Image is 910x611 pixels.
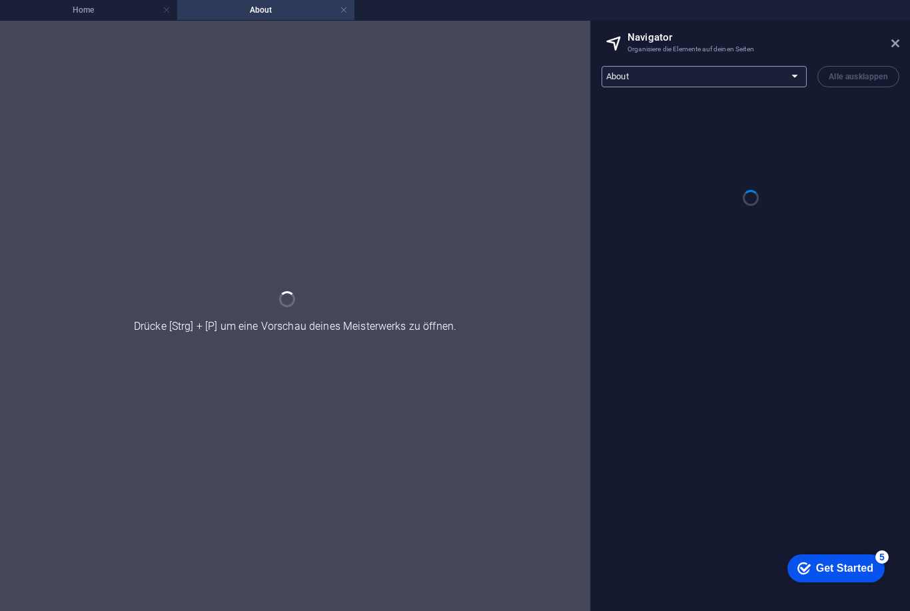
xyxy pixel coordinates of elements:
[628,43,873,55] h3: Organisiere die Elemente auf deinen Seiten
[628,31,899,43] h2: Navigator
[39,15,97,27] div: Get Started
[11,7,108,35] div: Get Started 5 items remaining, 0% complete
[99,3,112,16] div: 5
[177,3,354,17] h4: About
